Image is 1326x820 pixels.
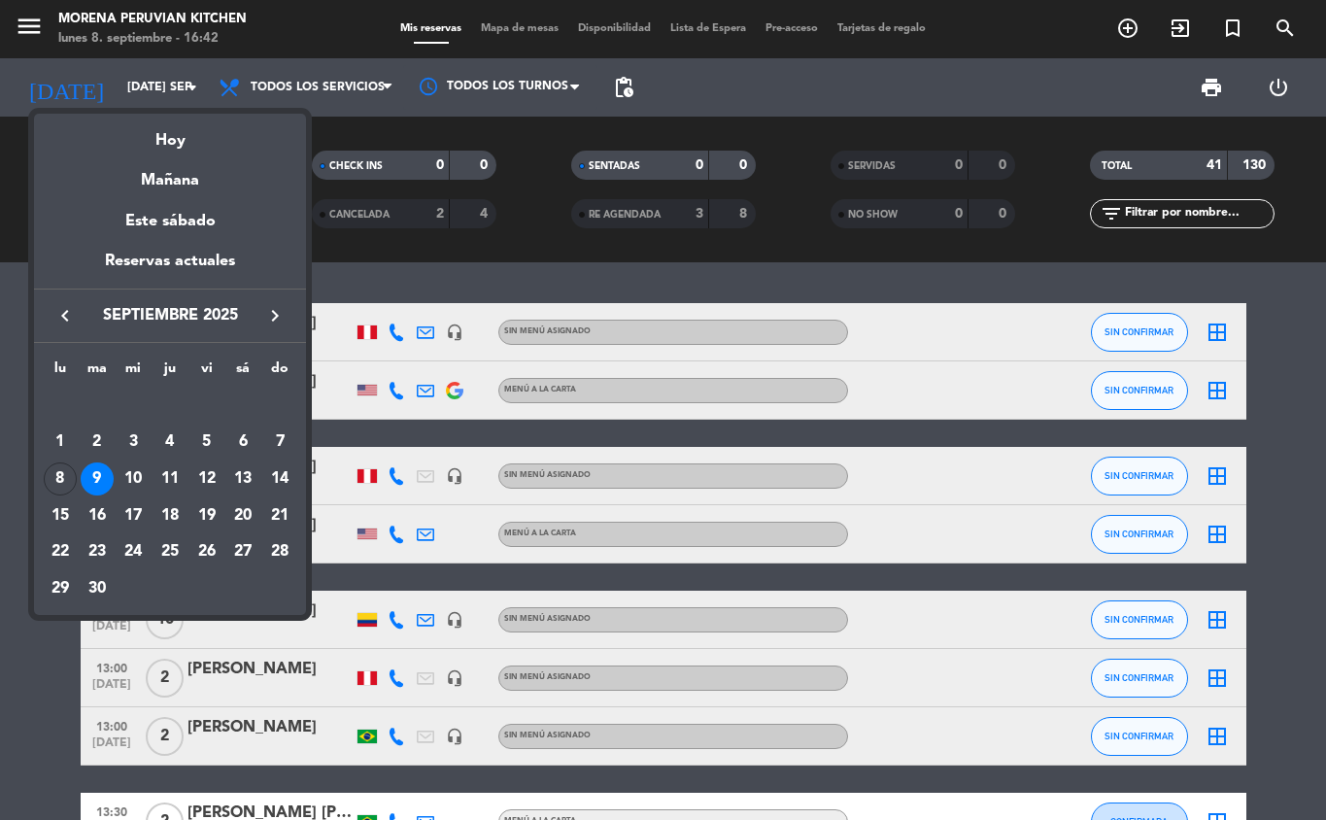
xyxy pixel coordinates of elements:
[225,424,262,461] td: 6 de septiembre de 2025
[261,461,298,497] td: 14 de septiembre de 2025
[261,497,298,534] td: 21 de septiembre de 2025
[152,461,188,497] td: 11 de septiembre de 2025
[226,462,259,495] div: 13
[115,533,152,570] td: 24 de septiembre de 2025
[44,499,77,532] div: 15
[263,462,296,495] div: 14
[48,303,83,328] button: keyboard_arrow_left
[79,497,116,534] td: 16 de septiembre de 2025
[42,424,79,461] td: 1 de septiembre de 2025
[190,499,223,532] div: 19
[190,462,223,495] div: 12
[190,535,223,568] div: 26
[115,497,152,534] td: 17 de septiembre de 2025
[188,358,225,388] th: viernes
[34,114,306,154] div: Hoy
[188,497,225,534] td: 19 de septiembre de 2025
[153,462,187,495] div: 11
[79,533,116,570] td: 23 de septiembre de 2025
[263,535,296,568] div: 28
[263,499,296,532] div: 21
[263,426,296,459] div: 7
[79,461,116,497] td: 9 de septiembre de 2025
[42,388,298,425] td: SEP.
[190,426,223,459] div: 5
[81,535,114,568] div: 23
[42,461,79,497] td: 8 de septiembre de 2025
[153,499,187,532] div: 18
[225,358,262,388] th: sábado
[42,570,79,607] td: 29 de septiembre de 2025
[188,424,225,461] td: 5 de septiembre de 2025
[42,497,79,534] td: 15 de septiembre de 2025
[81,426,114,459] div: 2
[152,497,188,534] td: 18 de septiembre de 2025
[115,461,152,497] td: 10 de septiembre de 2025
[225,533,262,570] td: 27 de septiembre de 2025
[225,461,262,497] td: 13 de septiembre de 2025
[117,535,150,568] div: 24
[226,426,259,459] div: 6
[79,570,116,607] td: 30 de septiembre de 2025
[81,499,114,532] div: 16
[83,303,257,328] span: septiembre 2025
[261,424,298,461] td: 7 de septiembre de 2025
[257,303,292,328] button: keyboard_arrow_right
[44,535,77,568] div: 22
[42,533,79,570] td: 22 de septiembre de 2025
[44,462,77,495] div: 8
[117,462,150,495] div: 10
[81,572,114,605] div: 30
[226,535,259,568] div: 27
[152,424,188,461] td: 4 de septiembre de 2025
[79,358,116,388] th: martes
[188,533,225,570] td: 26 de septiembre de 2025
[115,424,152,461] td: 3 de septiembre de 2025
[188,461,225,497] td: 12 de septiembre de 2025
[44,426,77,459] div: 1
[261,533,298,570] td: 28 de septiembre de 2025
[153,426,187,459] div: 4
[34,249,306,289] div: Reservas actuales
[152,358,188,388] th: jueves
[117,426,150,459] div: 3
[34,154,306,193] div: Mañana
[153,535,187,568] div: 25
[79,424,116,461] td: 2 de septiembre de 2025
[53,304,77,327] i: keyboard_arrow_left
[226,499,259,532] div: 20
[152,533,188,570] td: 25 de septiembre de 2025
[81,462,114,495] div: 9
[263,304,287,327] i: keyboard_arrow_right
[225,497,262,534] td: 20 de septiembre de 2025
[42,358,79,388] th: lunes
[115,358,152,388] th: miércoles
[117,499,150,532] div: 17
[34,194,306,249] div: Este sábado
[44,572,77,605] div: 29
[261,358,298,388] th: domingo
